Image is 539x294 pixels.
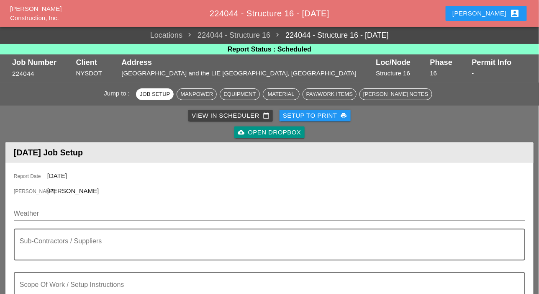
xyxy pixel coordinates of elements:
div: Loc/Node [376,58,426,67]
div: Address [121,58,372,67]
div: Phase [430,58,468,67]
div: Job Setup [140,90,170,98]
i: calendar_today [263,112,269,119]
div: Equipment [223,90,256,98]
i: cloud_upload [238,129,244,136]
button: 224044 [12,69,34,79]
input: Weather [14,207,513,220]
i: account_box [510,8,520,18]
div: 16 [430,69,468,78]
button: Equipment [220,88,259,100]
button: [PERSON_NAME] [446,6,526,21]
div: [PERSON_NAME] Notes [363,90,428,98]
a: [PERSON_NAME] Construction, Inc. [10,5,62,22]
div: Open Dropbox [238,128,301,137]
div: Setup to Print [283,111,347,121]
button: Setup to Print [280,110,351,121]
div: View in Scheduler [192,111,269,121]
div: Pay/Work Items [306,90,353,98]
span: [PERSON_NAME] [14,188,47,195]
div: Client [76,58,117,67]
header: [DATE] Job Setup [5,142,534,163]
i: print [341,112,347,119]
button: Manpower [177,88,217,100]
a: Open Dropbox [234,126,304,138]
button: Pay/Work Items [303,88,357,100]
span: Report Date [14,173,47,180]
button: Material [263,88,300,100]
a: 224044 - Structure 16 - [DATE] [270,30,389,41]
div: Manpower [180,90,213,98]
button: [PERSON_NAME] Notes [359,88,432,100]
div: Permit Info [472,58,527,67]
a: View in Scheduler [188,110,273,121]
span: 224044 - Structure 16 [182,30,270,41]
div: [GEOGRAPHIC_DATA] and the LIE [GEOGRAPHIC_DATA], [GEOGRAPHIC_DATA] [121,69,372,78]
textarea: Sub-Contractors / Suppliers [20,240,513,260]
div: NYSDOT [76,69,117,78]
span: 224044 - Structure 16 - [DATE] [210,9,329,18]
span: [PERSON_NAME] [47,187,99,194]
div: Job Number [12,58,72,67]
div: [PERSON_NAME] [452,8,520,18]
button: Job Setup [136,88,174,100]
div: - [472,69,527,78]
a: Locations [150,30,182,41]
div: Material [267,90,296,98]
span: Jump to : [104,90,133,97]
span: [DATE] [47,172,67,179]
div: Structure 16 [376,69,426,78]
